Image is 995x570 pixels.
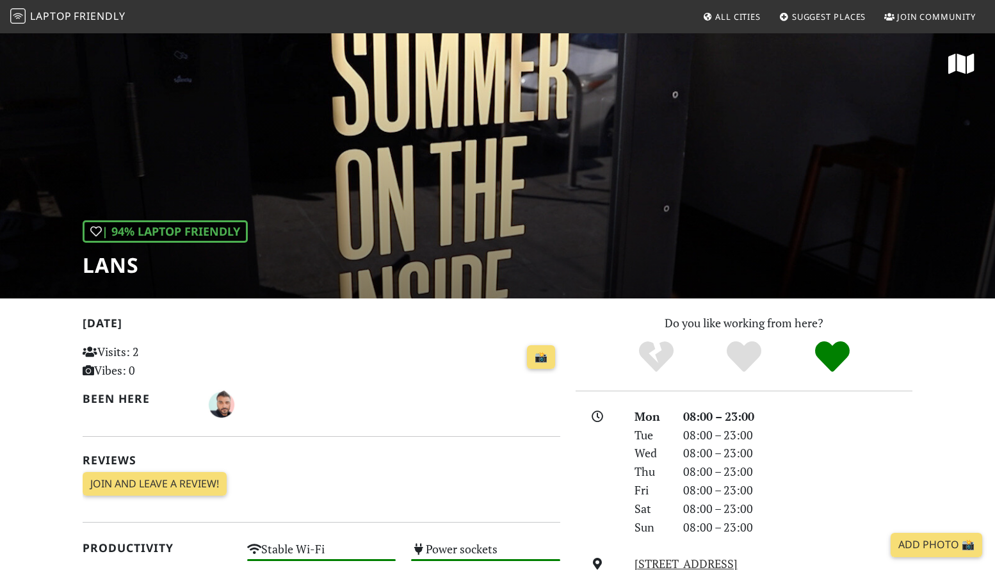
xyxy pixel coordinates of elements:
a: Join and leave a review! [83,472,227,496]
p: Visits: 2 Vibes: 0 [83,343,232,380]
div: 08:00 – 23:00 [675,518,920,537]
div: | 94% Laptop Friendly [83,220,248,243]
span: Suggest Places [792,11,866,22]
div: 08:00 – 23:00 [675,426,920,444]
span: Laptop [30,9,72,23]
div: Yes [700,339,788,375]
div: Wed [627,444,675,462]
a: Join Community [879,5,981,28]
h2: [DATE] [83,316,560,335]
div: Thu [627,462,675,481]
div: 08:00 – 23:00 [675,407,920,426]
div: No [612,339,700,375]
a: 📸 [527,345,555,370]
img: 5413-tahsin.jpg [206,389,237,420]
div: 08:00 – 23:00 [675,444,920,462]
a: All Cities [697,5,766,28]
a: LaptopFriendly LaptopFriendly [10,6,125,28]
h1: LANS [83,253,248,277]
span: Friendly [74,9,125,23]
div: 08:00 – 23:00 [675,481,920,500]
a: Add Photo 📸 [891,533,982,557]
p: Do you like working from here? [576,314,912,332]
div: Sat [627,500,675,518]
span: Join Community [897,11,976,22]
span: Tahsin Aktas [206,396,237,411]
div: Tue [627,426,675,444]
h2: Productivity [83,541,232,555]
div: Sun [627,518,675,537]
div: Mon [627,407,675,426]
div: 08:00 – 23:00 [675,462,920,481]
h2: Been here [83,392,191,405]
div: Fri [627,481,675,500]
div: Definitely! [788,339,877,375]
img: LaptopFriendly [10,8,26,24]
span: All Cities [715,11,761,22]
h2: Reviews [83,453,560,467]
div: 08:00 – 23:00 [675,500,920,518]
a: Suggest Places [774,5,871,28]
